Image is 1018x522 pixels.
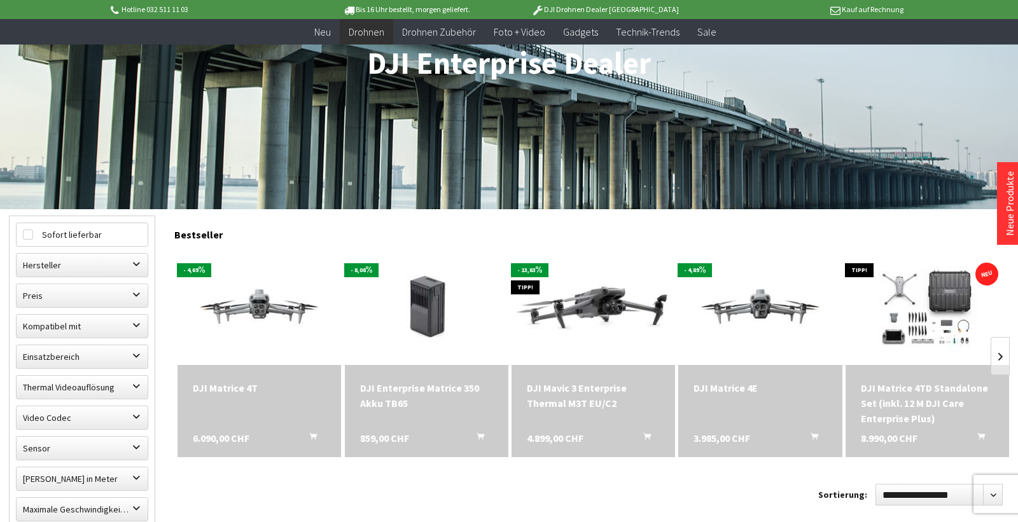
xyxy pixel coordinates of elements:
div: DJI Matrice 4TD Standalone Set (inkl. 12 M DJI Care Enterprise Plus) [861,380,994,426]
a: Neue Produkte [1003,171,1016,236]
label: Sensor [17,437,148,460]
button: In den Warenkorb [628,430,659,447]
label: Sortierung: [818,484,867,505]
span: 4.899,00 CHF [527,430,583,446]
img: DJI Matrice 4TD Standalone Set (inkl. 12 M DJI Care Enterprise Plus) [847,251,1007,365]
img: DJI Mavic 3 Enterprise Thermal M3T EU/C2 [512,256,675,359]
span: Neu [314,25,331,38]
div: DJI Matrice 4E [694,380,826,395]
label: Maximale Geschwindigkeit in km/h [17,498,148,521]
p: DJI Drohnen Dealer [GEOGRAPHIC_DATA] [506,2,704,17]
a: DJI Matrice 4TD Standalone Set (inkl. 12 M DJI Care Enterprise Plus) 8.990,00 CHF In den Warenkorb [861,380,994,426]
label: Einsatzbereich [17,345,148,368]
a: DJI Mavic 3 Enterprise Thermal M3T EU/C2 4.899,00 CHF In den Warenkorb [527,380,660,411]
img: DJI Enterprise Matrice 350 Akku TB65 [355,251,498,365]
a: Technik-Trends [607,19,688,45]
a: Neu [305,19,340,45]
div: DJI Mavic 3 Enterprise Thermal M3T EU/C2 [527,380,660,411]
a: Drohnen Zubehör [393,19,485,45]
div: Bestseller [174,216,1009,247]
span: Drohnen Zubehör [402,25,476,38]
div: DJI Enterprise Matrice 350 Akku TB65 [360,380,493,411]
p: Kauf auf Rechnung [704,2,903,17]
span: 859,00 CHF [360,430,409,446]
a: DJI Enterprise Matrice 350 Akku TB65 859,00 CHF In den Warenkorb [360,380,493,411]
p: Hotline 032 511 11 03 [108,2,307,17]
span: Technik-Trends [616,25,680,38]
h1: DJI Enterprise Dealer [9,48,1009,79]
span: 3.985,00 CHF [694,430,750,446]
label: Kompatibel mit [17,315,148,338]
a: DJI Matrice 4T 6.090,00 CHF In den Warenkorb [193,380,326,395]
span: Sale [697,25,716,38]
button: In den Warenkorb [294,430,324,447]
a: Sale [688,19,725,45]
a: Gadgets [554,19,607,45]
label: Maximale Flughöhe in Meter [17,467,148,490]
label: Hersteller [17,254,148,277]
span: Drohnen [349,25,384,38]
a: DJI Matrice 4E 3.985,00 CHF In den Warenkorb [694,380,826,395]
img: DJI Matrice 4T [178,261,341,354]
img: DJI Matrice 4E [678,261,842,354]
span: Foto + Video [494,25,545,38]
a: Drohnen [340,19,393,45]
label: Video Codec [17,406,148,429]
label: Thermal Videoauflösung [17,376,148,399]
span: 6.090,00 CHF [193,430,249,446]
button: In den Warenkorb [962,430,993,447]
p: Bis 16 Uhr bestellt, morgen geliefert. [307,2,505,17]
button: In den Warenkorb [795,430,826,447]
label: Preis [17,284,148,307]
span: 8.990,00 CHF [861,430,917,446]
button: In den Warenkorb [461,430,492,447]
label: Sofort lieferbar [17,223,148,246]
div: DJI Matrice 4T [193,380,326,395]
span: Gadgets [563,25,598,38]
a: Foto + Video [485,19,554,45]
